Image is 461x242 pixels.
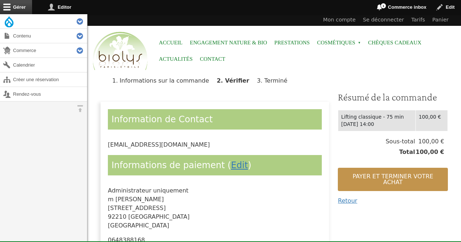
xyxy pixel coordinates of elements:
h3: Résumé de la commande [338,91,448,103]
span: » [358,41,361,44]
button: Payer et terminer votre achat [338,168,448,191]
a: Engagement Nature & Bio [190,35,267,51]
span: 100,00 € [415,137,444,146]
span: 100,00 € [415,148,444,156]
li: Informations sur la commande [112,77,215,84]
a: Se déconnecter [359,14,408,26]
span: [STREET_ADDRESS] [108,205,166,211]
a: Prestations [274,35,310,51]
span: [GEOGRAPHIC_DATA] [128,213,190,220]
span: Sous-total [386,137,415,146]
a: Accueil [159,35,183,51]
a: Panier [429,14,452,26]
a: Edit [231,160,248,170]
time: [DATE] 14:00 [341,121,374,127]
span: 92210 [108,213,126,220]
span: Cosmétiques [317,35,361,51]
span: [PERSON_NAME] [116,196,164,203]
td: 100,00 € [416,110,448,131]
span: Information de Contact [112,114,213,124]
span: m [108,196,114,203]
span: 1 [380,3,386,9]
div: [EMAIL_ADDRESS][DOMAIN_NAME] [108,140,322,149]
img: Accueil [91,31,149,72]
a: Retour [338,197,357,204]
div: Lifting classique - 75 min [341,113,413,121]
a: Contact [200,51,226,67]
header: Entête du site [87,14,461,76]
span: Informations de paiement ( ) [112,160,251,170]
a: Chèques cadeaux [368,35,421,51]
a: Tarifs [408,14,429,26]
a: Mon compte [320,14,359,26]
span: [GEOGRAPHIC_DATA] [108,222,169,229]
a: Actualités [159,51,193,67]
li: Vérifier [217,77,255,84]
li: Terminé [257,77,293,84]
span: Total [399,148,415,156]
button: Orientation horizontale [73,102,87,116]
